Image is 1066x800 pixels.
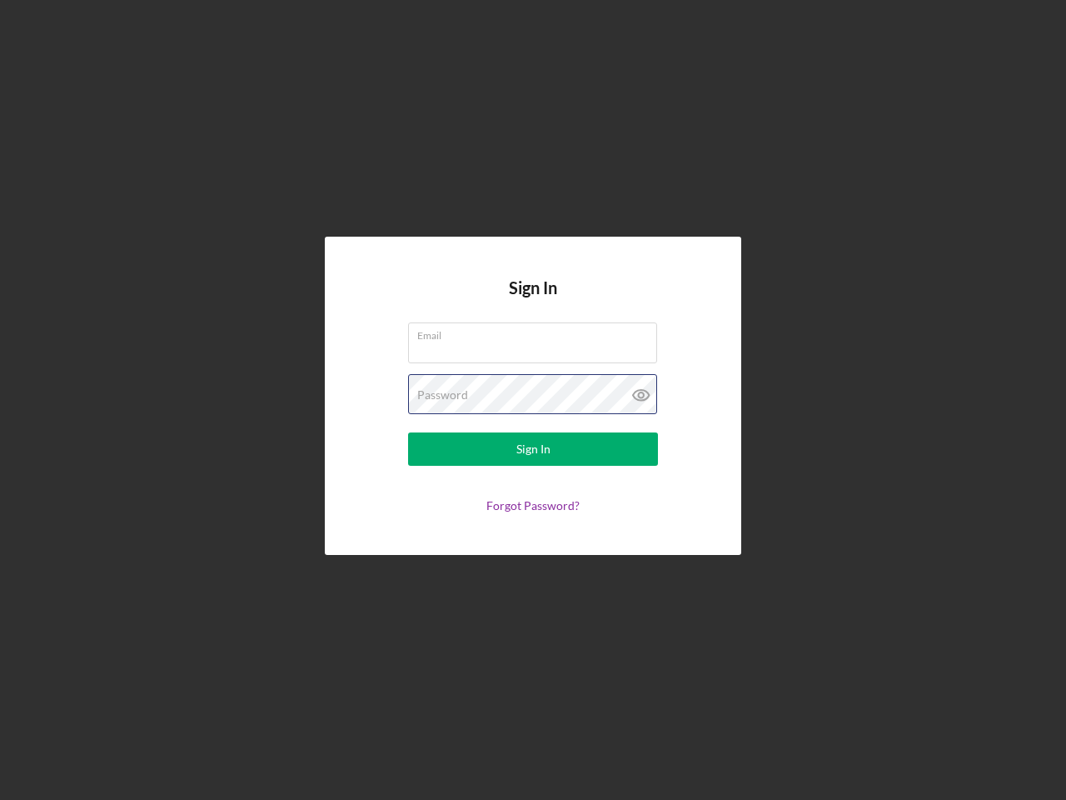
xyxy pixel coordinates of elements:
[509,278,557,322] h4: Sign In
[417,323,657,342] label: Email
[486,498,580,512] a: Forgot Password?
[417,388,468,402] label: Password
[408,432,658,466] button: Sign In
[516,432,550,466] div: Sign In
